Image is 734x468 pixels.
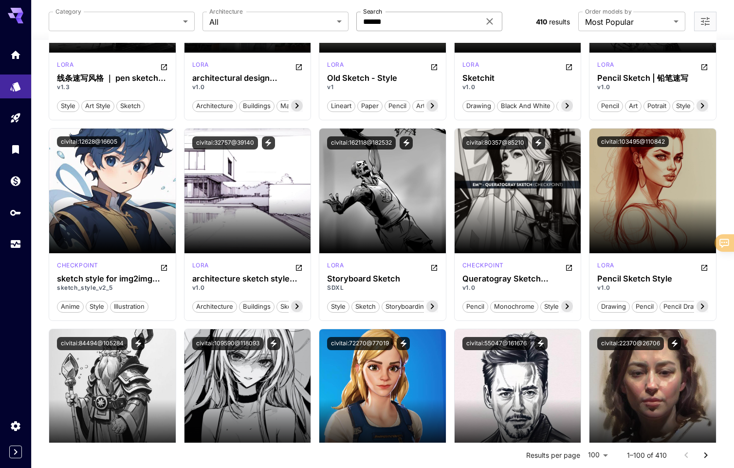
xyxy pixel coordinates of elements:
span: pencil [598,101,623,111]
h3: Old Sketch - Style [327,74,438,83]
p: v1.0 [597,83,708,92]
div: Wallet [10,175,21,187]
button: Open in CivitAI [700,261,708,273]
span: drawing [598,302,629,312]
button: civitai:72270@77019 [327,337,393,350]
button: civitai:162118@182532 [327,136,396,150]
button: paper [357,99,383,112]
div: Models [10,77,21,90]
button: pencil drawing [660,300,712,313]
p: lora [57,60,73,69]
button: art [556,99,573,112]
p: lora [192,261,209,270]
p: v1.3 [57,83,168,92]
h3: Storyboard Sketch [327,274,438,283]
p: v1 [327,83,438,92]
div: Home [10,46,21,58]
h3: architecture sketch style建筑画风格 [192,274,303,283]
button: drawing [462,99,495,112]
button: View trigger words [400,136,413,150]
p: v1.0 [597,283,708,292]
p: sketch_style_v2_5 [57,283,168,292]
button: illustration [110,300,148,313]
div: SDXL 1.0 [327,261,344,273]
button: View trigger words [267,337,280,350]
button: buildings [239,300,275,313]
button: civitai:32757@39140 [192,136,258,150]
button: art style [81,99,114,112]
button: potrait [643,99,670,112]
div: SD 1.5 [192,60,209,72]
span: results [549,18,570,26]
button: civitai:80357@85210 [462,136,528,150]
div: Library [10,143,21,155]
label: Search [363,7,382,16]
span: monochrome [491,302,538,312]
button: Open in CivitAI [430,60,438,72]
p: lora [462,60,479,69]
span: pencil [385,101,410,111]
span: paper [358,101,382,111]
span: Most Popular [585,16,670,28]
span: buildings [239,101,274,111]
span: black and white [497,101,554,111]
label: Category [55,7,81,16]
p: lora [192,60,209,69]
button: art [412,99,429,112]
p: Results per page [526,450,580,460]
button: View trigger words [397,337,410,350]
span: art [413,101,428,111]
div: SD 1.5 [57,261,98,273]
span: art style [82,101,114,111]
p: lora [327,261,344,270]
span: sketch [117,101,144,111]
button: Open in CivitAI [565,60,573,72]
p: v1.0 [462,83,573,92]
button: Open more filters [699,16,711,28]
div: architectural design sketches with markers [192,74,303,83]
button: anime [57,300,84,313]
span: style [57,101,79,111]
p: lora [597,60,614,69]
button: style [57,99,79,112]
span: architecture [193,101,237,111]
span: style [328,302,349,312]
p: lora [597,261,614,270]
div: Sketchit [462,74,573,83]
span: art [557,101,572,111]
button: style [327,300,349,313]
button: sketch [351,300,380,313]
div: Playground [10,112,21,124]
button: civitai:55047@161676 [462,337,531,350]
button: lineart [327,99,355,112]
div: 线条速写风格 ｜ pen sketch style [57,74,168,83]
button: Open in CivitAI [565,261,573,273]
h3: Pencil Sketch | 铅笔速写 [597,74,708,83]
div: Settings [10,420,21,432]
button: drawing [597,300,630,313]
span: pencil [463,302,488,312]
p: v1.0 [462,283,573,292]
button: civitai:12628@16605 [57,136,121,147]
span: lineart [328,101,355,111]
span: illustration [110,302,148,312]
p: v1.0 [192,83,303,92]
button: marker drawing [276,99,332,112]
button: sketch [276,300,305,313]
button: civitai:84494@105284 [57,337,128,350]
button: style [86,300,108,313]
span: style [673,101,694,111]
button: civitai:109590@118093 [192,337,263,350]
h3: Pencil Sketch Style [597,274,708,283]
button: pencil [632,300,658,313]
span: drawing [463,101,495,111]
div: Usage [10,238,21,250]
button: View trigger words [534,337,548,350]
button: style [540,300,563,313]
h3: sketch style for img2img (pruned update) [57,274,168,283]
span: pencil [632,302,657,312]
